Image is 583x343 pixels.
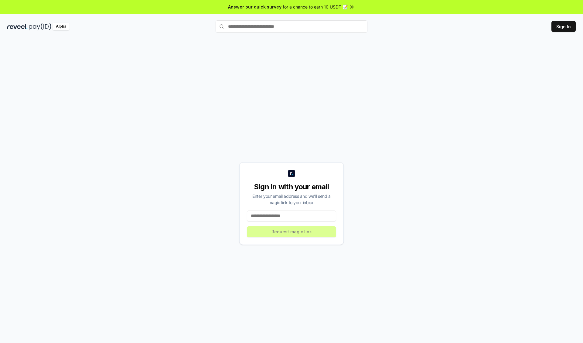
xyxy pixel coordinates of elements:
div: Sign in with your email [247,182,336,192]
img: pay_id [29,23,51,30]
button: Sign In [551,21,576,32]
div: Alpha [53,23,70,30]
span: Answer our quick survey [228,4,281,10]
span: for a chance to earn 10 USDT 📝 [283,4,348,10]
img: reveel_dark [7,23,28,30]
img: logo_small [288,170,295,177]
div: Enter your email address and we’ll send a magic link to your inbox. [247,193,336,206]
